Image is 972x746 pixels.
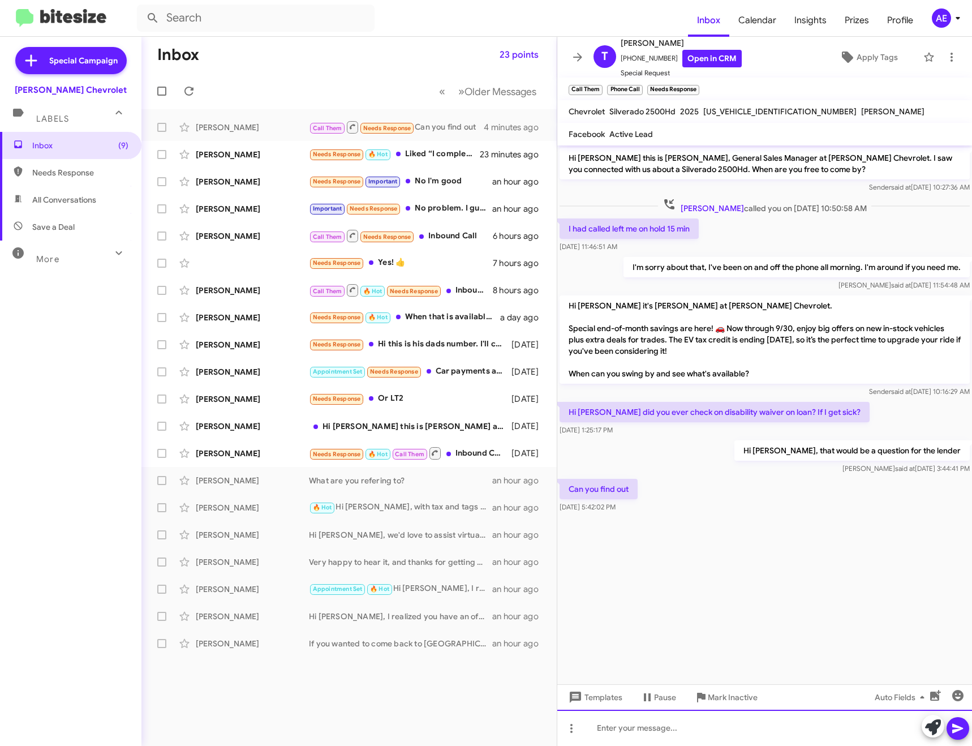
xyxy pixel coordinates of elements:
span: 🔥 Hot [368,314,388,321]
p: Hi [PERSON_NAME] it's [PERSON_NAME] at [PERSON_NAME] Chevrolet. Special end-of-month savings are ... [560,295,970,384]
small: Call Them [569,85,603,95]
div: [PERSON_NAME] [196,475,309,486]
div: [PERSON_NAME] [196,611,309,622]
span: Needs Response [313,314,361,321]
div: If you wanted to come back to [GEOGRAPHIC_DATA], no problem [309,638,492,649]
div: [PERSON_NAME] [196,149,309,160]
div: AE [932,8,951,28]
span: Sender [DATE] 10:27:36 AM [869,183,970,191]
small: Phone Call [607,85,642,95]
span: Templates [566,687,622,708]
h1: Inbox [157,46,199,64]
span: [PERSON_NAME] [621,36,742,50]
div: Inbound Call [309,283,493,297]
span: 🔥 Hot [363,288,382,295]
div: Hi this is his dads number. I'll check with him. [PERSON_NAME] is [DEMOGRAPHIC_DATA] and looking ... [309,338,509,351]
span: Needs Response [313,395,361,402]
span: Needs Response [370,368,418,375]
a: Open in CRM [682,50,742,67]
a: Profile [878,4,922,37]
div: Yes! 👍 [309,256,493,269]
div: [PERSON_NAME] [196,556,309,568]
div: When that is available let me know [309,311,500,324]
p: I'm sorry about that, I've been on and off the phone all morning. I'm around if you need me. [623,257,970,277]
span: Calendar [729,4,785,37]
div: Inbound Call [309,229,493,243]
span: Appointment Set [313,585,363,593]
div: [PERSON_NAME] [196,529,309,541]
span: Insights [785,4,836,37]
span: Needs Response [390,288,438,295]
span: Labels [36,114,69,124]
span: Needs Response [313,341,361,348]
span: said at [891,387,911,396]
p: Hi [PERSON_NAME] this is [PERSON_NAME], General Sales Manager at [PERSON_NAME] Chevrolet. I saw y... [560,148,970,179]
div: [PERSON_NAME] [196,448,309,459]
span: [PERSON_NAME] [DATE] 3:44:41 PM [842,464,970,473]
span: » [458,84,465,98]
span: T [601,48,608,66]
div: Or LT2 [309,392,509,405]
span: Sender [DATE] 10:16:29 AM [869,387,970,396]
div: an hour ago [492,475,548,486]
div: [PERSON_NAME] [196,176,309,187]
div: [PERSON_NAME] [196,421,309,432]
span: 🔥 Hot [368,451,388,458]
button: Auto Fields [866,687,938,708]
span: Needs Response [313,178,361,185]
a: Inbox [688,4,729,37]
div: an hour ago [492,176,548,187]
div: an hour ago [492,611,548,622]
span: said at [895,464,915,473]
div: [PERSON_NAME] [196,502,309,513]
span: Special Request [621,67,742,79]
span: « [439,84,445,98]
span: [PERSON_NAME] [DATE] 11:54:48 AM [838,281,970,289]
a: Special Campaign [15,47,127,74]
button: Mark Inactive [685,687,767,708]
div: Can you find out [309,120,484,134]
span: Needs Response [313,259,361,267]
span: Needs Response [313,451,361,458]
button: Pause [631,687,685,708]
span: Needs Response [363,233,411,241]
span: 🔥 Hot [313,504,332,511]
span: Apply Tags [857,47,898,67]
span: Needs Response [363,125,411,132]
div: [PERSON_NAME] [196,584,309,595]
span: 🔥 Hot [370,585,389,593]
div: [PERSON_NAME] [196,393,309,405]
span: said at [891,183,911,191]
div: 23 minutes ago [480,149,548,160]
span: [DATE] 1:25:17 PM [560,426,613,434]
span: All Conversations [32,194,96,205]
div: Hi [PERSON_NAME], with tax and tags down, you'd be financing around $64k. Using an estimate APR o... [309,501,492,514]
span: Call Them [313,233,342,241]
div: [DATE] [509,393,548,405]
span: called you on [DATE] 10:50:58 AM [658,198,871,214]
div: [DATE] [509,339,548,350]
div: an hour ago [492,556,548,568]
span: [PERSON_NAME] [861,106,924,117]
span: Special Campaign [49,55,118,66]
div: an hour ago [492,203,548,215]
div: [PERSON_NAME] [196,638,309,649]
span: [US_VEHICLE_IDENTIFICATION_NUMBER] [703,106,857,117]
span: Call Them [313,288,342,295]
div: 4 minutes ago [484,122,548,133]
span: Save a Deal [32,221,75,233]
span: Call Them [395,451,424,458]
small: Needs Response [647,85,699,95]
div: Liked “I completely understand. If we can assist with anything else, please let me know.” [309,148,480,161]
span: Pause [654,687,676,708]
div: 7 hours ago [493,258,548,269]
div: an hour ago [492,584,548,595]
span: 🔥 Hot [368,151,388,158]
nav: Page navigation example [433,80,543,103]
a: Prizes [836,4,878,37]
div: Hi [PERSON_NAME], I realized you have an offer from Cargurus, so the next step for you would be t... [309,582,492,595]
div: No I'm good [309,175,492,188]
span: Important [313,205,342,212]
